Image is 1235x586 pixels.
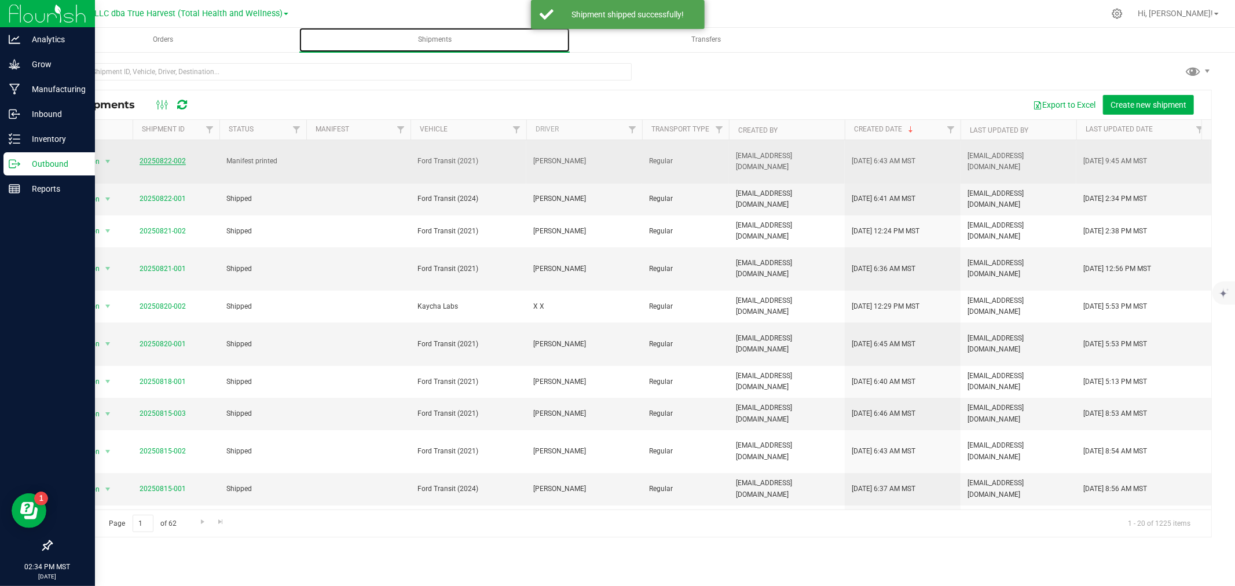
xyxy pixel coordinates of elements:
[968,295,1069,317] span: [EMAIL_ADDRESS][DOMAIN_NAME]
[226,301,299,312] span: Shipped
[140,157,186,165] a: 20250822-002
[852,226,919,237] span: [DATE] 12:24 PM MST
[34,492,48,506] iframe: Resource center unread badge
[140,485,186,493] a: 20250815-001
[736,371,838,393] span: [EMAIL_ADDRESS][DOMAIN_NAME]
[417,408,519,419] span: Ford Transit (2021)
[140,447,186,455] a: 20250815-002
[526,120,642,140] th: Driver
[417,193,519,204] span: Ford Transit (2024)
[1083,484,1147,495] span: [DATE] 8:56 AM MST
[226,408,299,419] span: Shipped
[101,406,115,422] span: select
[417,263,519,274] span: Ford Transit (2021)
[1111,100,1186,109] span: Create new shipment
[736,220,838,242] span: [EMAIL_ADDRESS][DOMAIN_NAME]
[226,484,299,495] span: Shipped
[140,409,186,417] a: 20250815-003
[391,120,411,140] a: Filter
[99,515,186,533] span: Page of 62
[1110,8,1124,19] div: Manage settings
[623,120,642,140] a: Filter
[649,408,722,419] span: Regular
[420,125,448,133] a: Vehicle
[101,223,115,239] span: select
[140,378,186,386] a: 20250818-001
[34,9,283,19] span: DXR FINANCE 4 LLC dba True Harvest (Total Health and Wellness)
[560,9,696,20] div: Shipment shipped successfully!
[736,440,838,462] span: [EMAIL_ADDRESS][DOMAIN_NAME]
[852,339,915,350] span: [DATE] 6:45 AM MST
[1083,446,1147,457] span: [DATE] 8:54 AM MST
[417,376,519,387] span: Ford Transit (2021)
[649,301,722,312] span: Regular
[101,191,115,207] span: select
[852,484,915,495] span: [DATE] 6:37 AM MST
[226,339,299,350] span: Shipped
[20,82,90,96] p: Manufacturing
[5,572,90,581] p: [DATE]
[140,195,186,203] a: 20250822-001
[649,484,722,495] span: Regular
[101,153,115,170] span: select
[20,57,90,71] p: Grow
[533,376,635,387] span: [PERSON_NAME]
[968,371,1069,393] span: [EMAIL_ADDRESS][DOMAIN_NAME]
[417,339,519,350] span: Ford Transit (2021)
[852,301,919,312] span: [DATE] 12:29 PM MST
[51,63,632,80] input: Search Shipment ID, Vehicle, Driver, Destination...
[968,333,1069,355] span: [EMAIL_ADDRESS][DOMAIN_NAME]
[649,376,722,387] span: Regular
[140,265,186,273] a: 20250821-001
[533,156,635,167] span: [PERSON_NAME]
[1190,120,1210,140] a: Filter
[710,120,729,140] a: Filter
[417,156,519,167] span: Ford Transit (2021)
[1083,408,1147,419] span: [DATE] 8:53 AM MST
[1083,301,1147,312] span: [DATE] 5:53 PM MST
[9,183,20,195] inline-svg: Reports
[941,120,961,140] a: Filter
[533,408,635,419] span: [PERSON_NAME]
[101,481,115,497] span: select
[1083,376,1147,387] span: [DATE] 5:13 PM MST
[533,193,635,204] span: [PERSON_NAME]
[970,126,1028,134] a: Last Updated By
[101,336,115,352] span: select
[1083,156,1147,167] span: [DATE] 9:45 AM MST
[226,226,299,237] span: Shipped
[226,263,299,274] span: Shipped
[226,193,299,204] span: Shipped
[736,258,838,280] span: [EMAIL_ADDRESS][DOMAIN_NAME]
[9,83,20,95] inline-svg: Manufacturing
[968,478,1069,500] span: [EMAIL_ADDRESS][DOMAIN_NAME]
[852,193,915,204] span: [DATE] 6:41 AM MST
[101,261,115,277] span: select
[968,151,1069,173] span: [EMAIL_ADDRESS][DOMAIN_NAME]
[736,295,838,317] span: [EMAIL_ADDRESS][DOMAIN_NAME]
[649,156,722,167] span: Regular
[101,444,115,460] span: select
[968,220,1069,242] span: [EMAIL_ADDRESS][DOMAIN_NAME]
[852,156,915,167] span: [DATE] 6:43 AM MST
[1083,263,1151,274] span: [DATE] 12:56 PM MST
[1138,9,1213,18] span: Hi, [PERSON_NAME]!
[533,339,635,350] span: [PERSON_NAME]
[1083,339,1147,350] span: [DATE] 5:53 PM MST
[194,515,211,530] a: Go to the next page
[229,125,254,133] a: Status
[736,402,838,424] span: [EMAIL_ADDRESS][DOMAIN_NAME]
[736,478,838,500] span: [EMAIL_ADDRESS][DOMAIN_NAME]
[1025,95,1103,115] button: Export to Excel
[417,446,519,457] span: Ford Transit (2021)
[137,35,189,45] span: Orders
[417,301,519,312] span: Kaycha Labs
[140,227,186,235] a: 20250821-002
[533,484,635,495] span: [PERSON_NAME]
[20,107,90,121] p: Inbound
[533,301,635,312] span: X X
[968,440,1069,462] span: [EMAIL_ADDRESS][DOMAIN_NAME]
[968,258,1069,280] span: [EMAIL_ADDRESS][DOMAIN_NAME]
[226,156,299,167] span: Manifest printed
